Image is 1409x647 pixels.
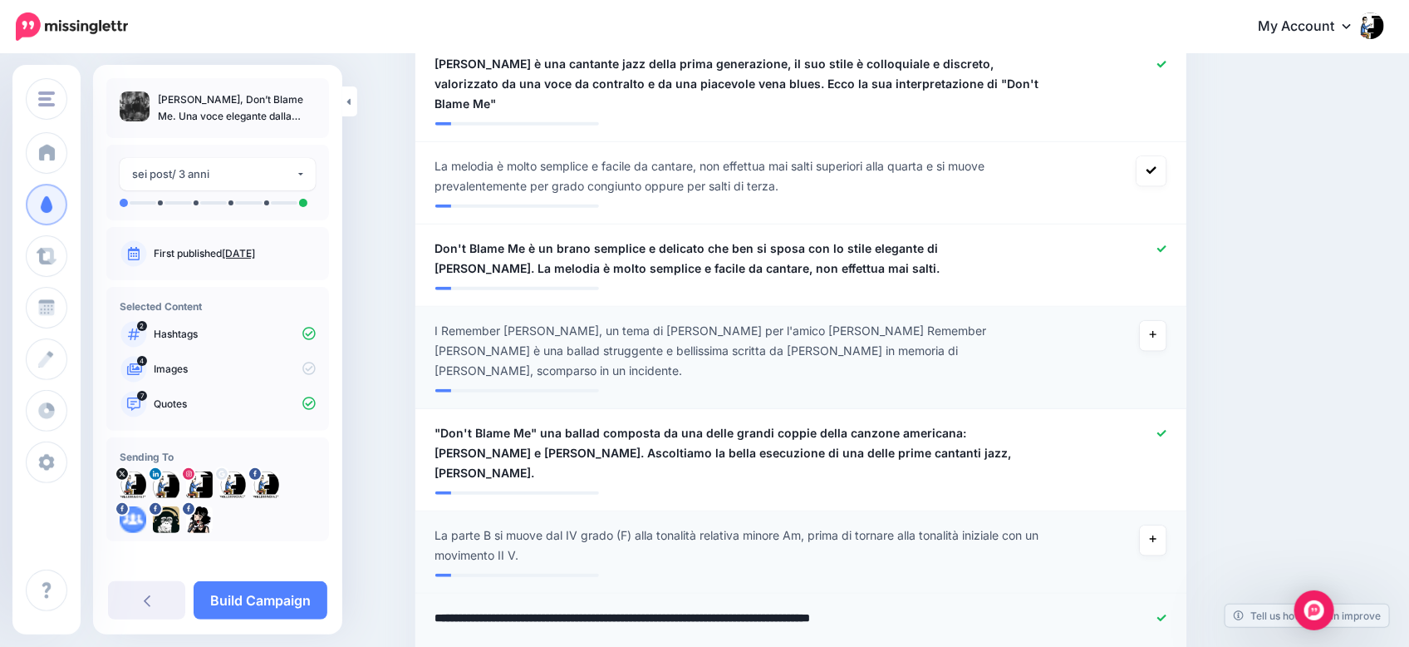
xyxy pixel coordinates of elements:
[154,397,316,412] p: Quotes
[219,472,246,498] img: AOh14GiiPzDlo04bh4TWCuoNTZxJl-OwU8OYnMgtBtAPs96-c-61516.png
[153,506,179,533] img: picture-bsa81113.png
[186,506,213,533] img: 89851976_516648795922585_4336184366267891712_n-bsa81116.png
[222,247,255,259] a: [DATE]
[120,300,316,313] h4: Selected Content
[154,246,316,261] p: First published
[120,506,146,533] img: 5_2zSM9mMSk-bsa81112.png
[154,362,316,377] p: Images
[435,526,1041,566] span: La parte B si muove dal IV grado (F) alla tonalità relativa minore Am, prima di tornare alla tona...
[38,91,55,106] img: menu.png
[435,54,1041,114] span: [PERSON_NAME] è una cantante jazz della prima generazione, il suo stile è colloquiale e discreto,...
[1294,590,1334,630] div: Open Intercom Messenger
[137,321,147,331] span: 2
[435,423,1041,483] span: "Don't Blame Me" una ballad composta da una delle grandi coppie della canzone americana: [PERSON_...
[132,165,296,184] div: sei post/ 3 anni
[154,327,316,342] p: Hashtags
[120,91,150,121] img: 76cf1da6bfccfc281789e73c32749aa4_thumb.jpg
[158,91,316,125] p: [PERSON_NAME], Don’t Blame Me. Una voce elegante dalla vena blues
[435,156,1041,196] span: La melodia è molto semplice e facile da cantare, non effettua mai salti superiori alla quarta e s...
[435,239,1041,279] span: Don't Blame Me è un brano semplice e delicato che ben si sposa con lo stile elegante di [PERSON_N...
[153,472,179,498] img: 1570549342741-45007.png
[137,356,147,366] span: 4
[253,472,279,498] img: picture-bsa81111.png
[120,451,316,463] h4: Sending To
[137,391,147,401] span: 7
[16,12,128,41] img: Missinglettr
[120,158,316,190] button: sei post/ 3 anni
[435,321,1041,381] span: I Remember [PERSON_NAME], un tema di [PERSON_NAME] per l'amico [PERSON_NAME] Remember [PERSON_NAM...
[120,472,146,498] img: HttGZ6uy-27053.png
[1225,605,1389,627] a: Tell us how we can improve
[1241,7,1384,47] a: My Account
[186,472,213,498] img: 64807065_1150739275111504_7951963907948544000_n-bsa102601.jpg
